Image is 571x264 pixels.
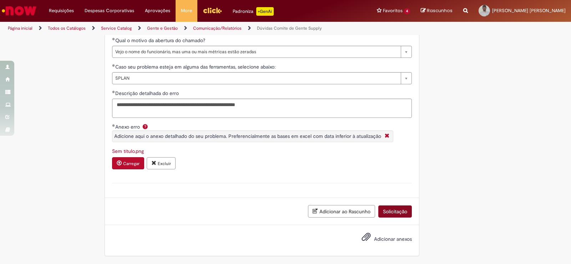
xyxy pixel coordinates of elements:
button: Adicionar anexos [360,230,373,247]
span: Qual o motivo da abertura do chamado? [115,37,207,44]
textarea: Descrição detalhada do erro [112,99,412,118]
span: [PERSON_NAME] [PERSON_NAME] [492,8,566,14]
span: Obrigatório Preenchido [112,64,115,67]
span: Rascunhos [427,7,453,14]
button: Excluir anexo Sem título.png [147,157,176,169]
span: Caso seu problema esteja em alguma das ferramentas, selecione abaixo: [115,64,277,70]
a: Service Catalog [101,25,132,31]
span: Descrição detalhada do erro [115,90,180,96]
a: Todos os Catálogos [48,25,86,31]
span: Adicione aqui o anexo detalhado do seu problema. Preferencialmente as bases em excel com data inf... [114,133,381,139]
span: Vejo o nome do funcionário, mas uma ou mais métricas estão zeradas [115,46,397,58]
span: Despesas Corporativas [85,7,134,14]
a: Dúvidas Comite de Gente Supply [257,25,322,31]
div: Padroniza [233,7,274,16]
a: Rascunhos [421,8,453,14]
a: Página inicial [8,25,32,31]
span: More [181,7,192,14]
span: Requisições [49,7,74,14]
button: Adicionar ao Rascunho [308,205,375,218]
span: Ajuda para Anexo erro [141,124,150,129]
a: Download de Sem título.png [112,148,144,154]
span: 4 [404,8,410,14]
span: Favoritos [383,7,403,14]
a: Comunicação/Relatórios [193,25,242,31]
small: Excluir [158,161,171,166]
img: ServiceNow [1,4,37,18]
span: Aprovações [145,7,170,14]
button: Carregar anexo de Anexo erro Required [112,157,144,169]
span: SPLAN [115,73,397,84]
i: Fechar More information Por question_anexo_erro [383,133,391,140]
small: Carregar [123,161,140,166]
a: Gente e Gestão [147,25,178,31]
span: Adicionar anexos [374,236,412,242]
ul: Trilhas de página [5,22,375,35]
span: Obrigatório Preenchido [112,38,115,40]
span: Obrigatório Preenchido [112,90,115,93]
button: Solicitação [378,205,412,218]
img: click_logo_yellow_360x200.png [203,5,222,16]
p: +GenAi [256,7,274,16]
span: Anexo erro [115,124,141,130]
span: Obrigatório Preenchido [112,124,115,127]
